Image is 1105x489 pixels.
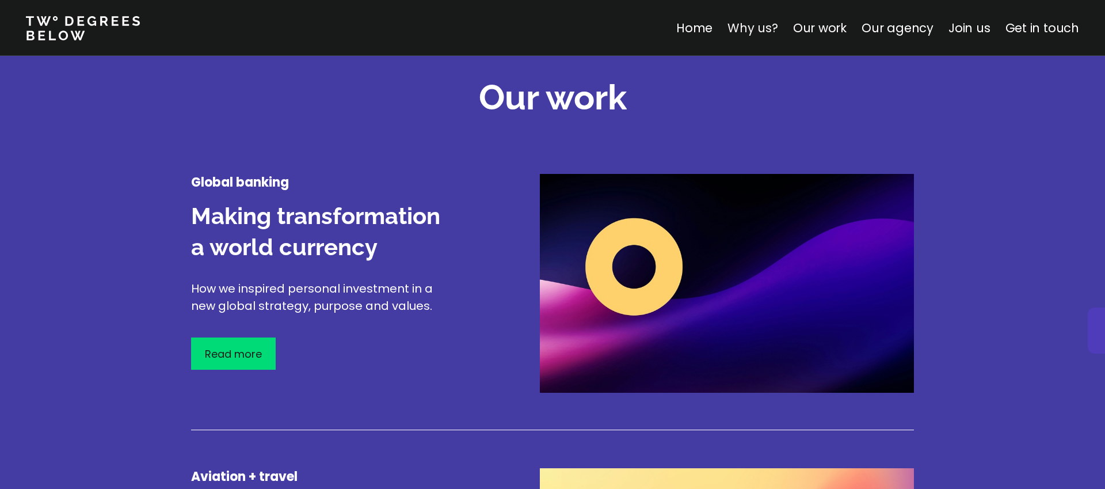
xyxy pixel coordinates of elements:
a: Our agency [862,20,933,36]
a: Our work [793,20,847,36]
h3: Making transformation a world currency [191,200,456,263]
a: Home [676,20,712,36]
a: Get in touch [1005,20,1079,36]
p: Read more [205,346,262,362]
a: Why us? [727,20,778,36]
h4: Global banking [191,174,456,191]
p: How we inspired personal investment in a new global strategy, purpose and values. [191,280,456,314]
h4: Aviation + travel [191,468,456,486]
a: Join us [948,20,990,36]
a: Global bankingMaking transformation a world currencyHow we inspired personal investment in a new ... [191,174,914,463]
h2: Our work [479,74,627,121]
